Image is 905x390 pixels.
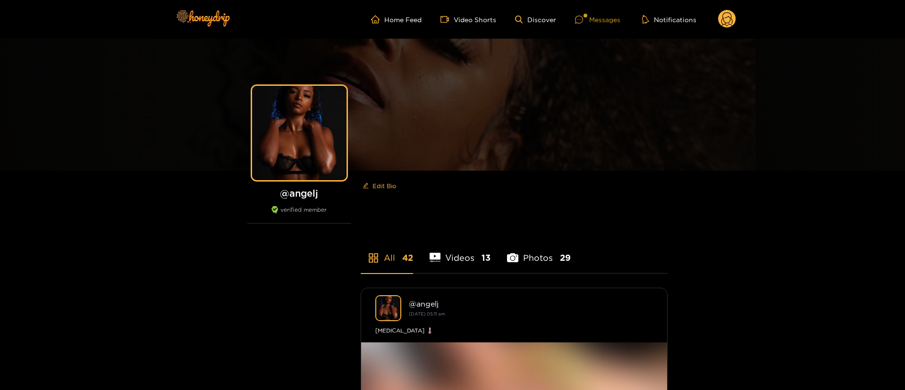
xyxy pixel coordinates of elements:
[371,15,384,24] span: home
[440,15,496,24] a: Video Shorts
[639,15,699,24] button: Notifications
[409,311,445,316] small: [DATE] 05:11 am
[361,231,413,273] li: All
[507,231,571,273] li: Photos
[575,14,620,25] div: Messages
[440,15,454,24] span: video-camera
[247,187,351,199] h1: @ angelj
[371,15,422,24] a: Home Feed
[409,299,653,308] div: @ angelj
[402,252,413,264] span: 42
[363,183,369,190] span: edit
[482,252,491,264] span: 13
[368,252,379,264] span: appstore
[560,252,571,264] span: 29
[375,295,401,321] img: angelj
[515,16,556,24] a: Discover
[372,181,396,191] span: Edit Bio
[375,326,653,335] div: [MEDICAL_DATA] 🌡️
[247,206,351,224] div: verified member
[361,178,398,193] button: editEdit Bio
[430,231,491,273] li: Videos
